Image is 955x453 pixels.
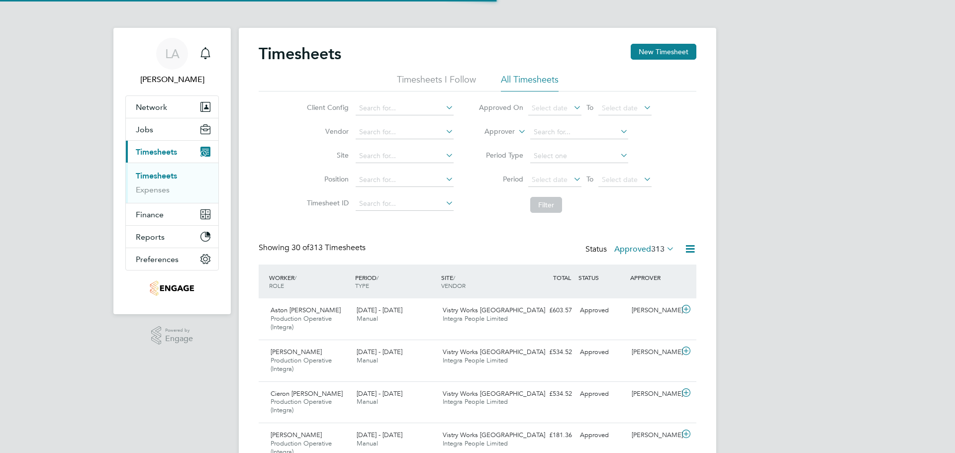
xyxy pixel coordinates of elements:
div: Approved [576,386,628,402]
div: £534.52 [524,344,576,361]
span: [DATE] - [DATE] [357,389,402,398]
span: / [294,273,296,281]
span: Finance [136,210,164,219]
div: Status [585,243,676,257]
span: Select date [602,103,638,112]
span: [DATE] - [DATE] [357,348,402,356]
div: £603.57 [524,302,576,319]
span: Aston [PERSON_NAME] [271,306,341,314]
span: Reports [136,232,165,242]
button: Finance [126,203,218,225]
span: 30 of [291,243,309,253]
div: [PERSON_NAME] [628,302,679,319]
span: [DATE] - [DATE] [357,431,402,439]
span: Integra People Limited [443,439,508,448]
input: Search for... [356,101,454,115]
span: To [583,101,596,114]
span: Select date [532,103,568,112]
span: [DATE] - [DATE] [357,306,402,314]
div: Approved [576,302,628,319]
span: Manual [357,314,378,323]
span: TYPE [355,281,369,289]
span: Integra People Limited [443,356,508,364]
span: Production Operative (Integra) [271,314,332,331]
div: PERIOD [353,269,439,294]
span: Jobs [136,125,153,134]
div: STATUS [576,269,628,286]
span: Lucy Anderton [125,74,219,86]
label: Site [304,151,349,160]
img: integrapeople-logo-retina.png [150,280,194,296]
span: VENDOR [441,281,466,289]
div: Timesheets [126,163,218,203]
button: New Timesheet [631,44,696,60]
label: Position [304,175,349,183]
div: Showing [259,243,368,253]
li: All Timesheets [501,74,559,91]
span: / [377,273,379,281]
button: Reports [126,226,218,248]
span: [PERSON_NAME] [271,348,322,356]
span: [PERSON_NAME] [271,431,322,439]
span: Vistry Works [GEOGRAPHIC_DATA] [443,306,545,314]
span: Timesheets [136,147,177,157]
span: 313 [651,244,665,254]
input: Search for... [356,173,454,187]
a: Timesheets [136,171,177,181]
span: ROLE [269,281,284,289]
span: Cieron [PERSON_NAME] [271,389,343,398]
span: Preferences [136,255,179,264]
div: SITE [439,269,525,294]
label: Vendor [304,127,349,136]
span: 313 Timesheets [291,243,366,253]
button: Preferences [126,248,218,270]
a: Go to home page [125,280,219,296]
div: £181.36 [524,427,576,444]
div: [PERSON_NAME] [628,386,679,402]
span: Manual [357,439,378,448]
label: Period [478,175,523,183]
div: [PERSON_NAME] [628,344,679,361]
button: Jobs [126,118,218,140]
a: Expenses [136,185,170,194]
div: Approved [576,344,628,361]
span: Manual [357,356,378,364]
input: Search for... [530,125,628,139]
span: Production Operative (Integra) [271,397,332,414]
span: Integra People Limited [443,397,508,406]
div: £534.52 [524,386,576,402]
h2: Timesheets [259,44,341,64]
a: LA[PERSON_NAME] [125,38,219,86]
span: Manual [357,397,378,406]
input: Search for... [356,149,454,163]
div: [PERSON_NAME] [628,427,679,444]
div: APPROVER [628,269,679,286]
span: Integra People Limited [443,314,508,323]
label: Timesheet ID [304,198,349,207]
span: Vistry Works [GEOGRAPHIC_DATA] [443,389,545,398]
span: Vistry Works [GEOGRAPHIC_DATA] [443,348,545,356]
label: Approved [614,244,674,254]
label: Approver [470,127,515,137]
label: Period Type [478,151,523,160]
span: Powered by [165,326,193,335]
span: Network [136,102,167,112]
span: Select date [602,175,638,184]
div: WORKER [267,269,353,294]
li: Timesheets I Follow [397,74,476,91]
input: Search for... [356,197,454,211]
button: Network [126,96,218,118]
span: LA [165,47,180,60]
button: Timesheets [126,141,218,163]
nav: Main navigation [113,28,231,314]
div: Approved [576,427,628,444]
input: Search for... [356,125,454,139]
span: Select date [532,175,568,184]
span: TOTAL [553,273,571,281]
input: Select one [530,149,628,163]
span: / [453,273,455,281]
span: Production Operative (Integra) [271,356,332,373]
label: Client Config [304,103,349,112]
span: Vistry Works [GEOGRAPHIC_DATA] [443,431,545,439]
span: To [583,173,596,185]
